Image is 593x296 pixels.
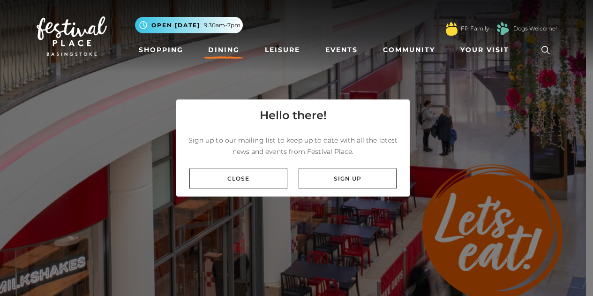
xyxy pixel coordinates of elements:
[461,24,489,33] a: FP Family
[204,21,240,30] span: 9.30am-7pm
[457,41,518,59] a: Your Visit
[184,135,402,157] p: Sign up to our mailing list to keep up to date with all the latest news and events from Festival ...
[135,41,187,59] a: Shopping
[261,41,304,59] a: Leisure
[37,16,107,56] img: Festival Place Logo
[204,41,243,59] a: Dining
[322,41,361,59] a: Events
[299,168,397,189] a: Sign up
[513,24,557,33] a: Dogs Welcome!
[460,45,509,55] span: Your Visit
[379,41,439,59] a: Community
[151,21,200,30] span: Open [DATE]
[135,17,243,33] button: Open [DATE] 9.30am-7pm
[189,168,287,189] a: Close
[260,107,327,124] h4: Hello there!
